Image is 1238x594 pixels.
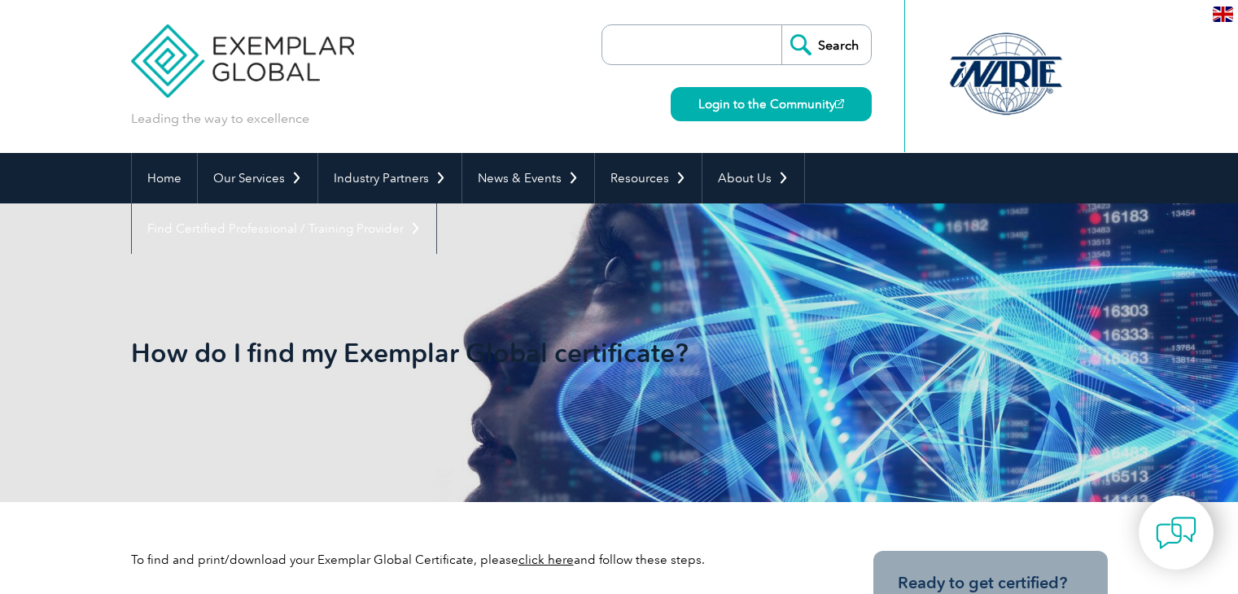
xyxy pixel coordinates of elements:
a: Resources [595,153,702,203]
h3: Ready to get certified? [898,573,1083,593]
a: Home [132,153,197,203]
a: About Us [702,153,804,203]
a: News & Events [462,153,594,203]
p: Leading the way to excellence [131,110,309,128]
a: click here [518,553,574,567]
a: Login to the Community [671,87,872,121]
img: contact-chat.png [1156,513,1196,553]
h1: How do I find my Exemplar Global certificate? [131,337,756,369]
img: open_square.png [835,99,844,108]
a: Find Certified Professional / Training Provider [132,203,436,254]
a: Industry Partners [318,153,462,203]
a: Our Services [198,153,317,203]
img: en [1213,7,1233,22]
input: Search [781,25,871,64]
p: To find and print/download your Exemplar Global Certificate, please and follow these steps. [131,551,815,569]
